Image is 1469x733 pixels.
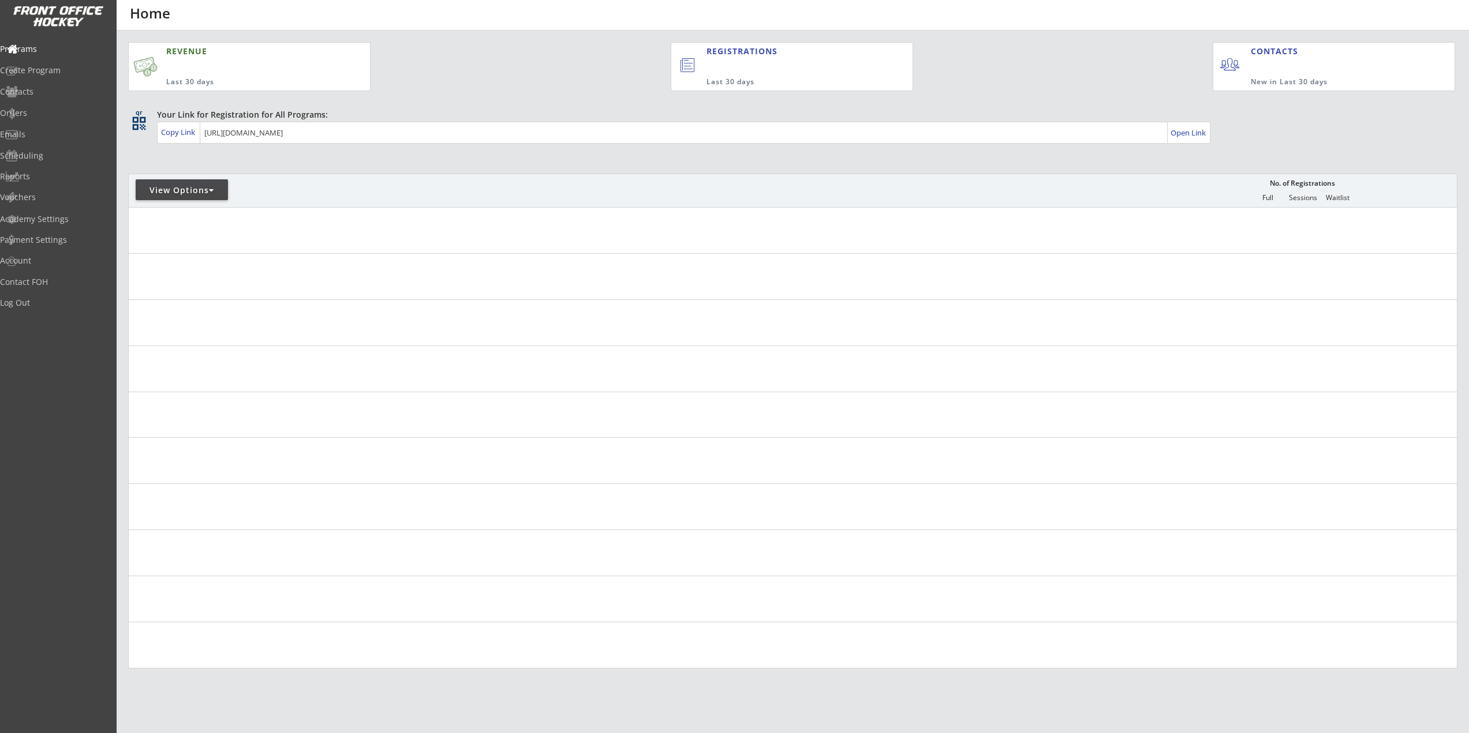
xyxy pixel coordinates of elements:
div: Your Link for Registration for All Programs: [157,109,1422,121]
div: Full [1250,194,1285,202]
div: New in Last 30 days [1251,77,1401,87]
div: Last 30 days [166,77,314,87]
button: qr_code [130,115,148,132]
a: Open Link [1171,125,1207,141]
div: Last 30 days [707,77,865,87]
div: Open Link [1171,128,1207,138]
div: CONTACTS [1251,46,1303,57]
div: Sessions [1285,194,1320,202]
div: Waitlist [1320,194,1355,202]
div: No. of Registrations [1266,179,1338,187]
div: REVENUE [166,46,314,57]
div: Copy Link [161,127,197,137]
div: View Options [136,185,228,196]
div: qr [132,109,145,116]
div: REGISTRATIONS [707,46,859,57]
